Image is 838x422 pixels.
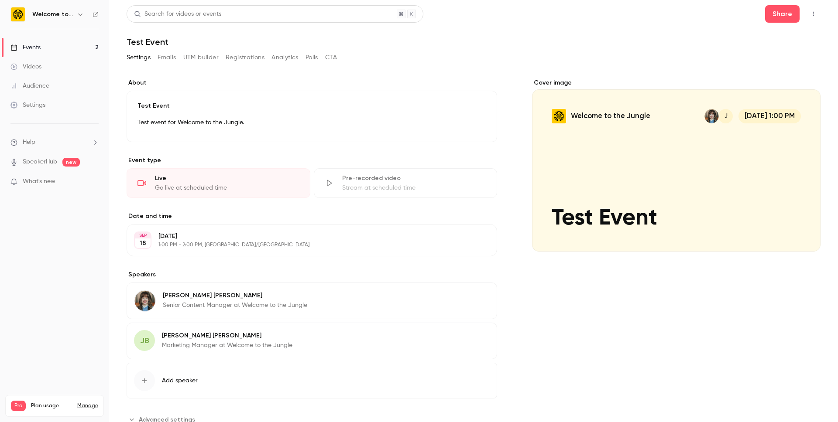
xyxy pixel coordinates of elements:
[163,291,307,300] p: [PERSON_NAME] [PERSON_NAME]
[77,402,98,409] a: Manage
[127,37,821,47] h1: Test Event
[127,282,497,319] div: Alysia Wanczyk[PERSON_NAME] [PERSON_NAME]Senior Content Manager at Welcome to the Jungle
[137,117,486,128] p: Test event for Welcome to the Jungle.
[163,301,307,310] p: Senior Content Manager at Welcome to the Jungle
[140,335,149,347] span: JB
[10,138,99,147] li: help-dropdown-opener
[127,168,310,198] div: LiveGo live at scheduled time
[532,78,821,252] section: Cover image
[127,323,497,359] div: JB[PERSON_NAME] [PERSON_NAME]Marketing Manager at Welcome to the Jungle
[306,51,318,65] button: Polls
[23,177,55,186] span: What's new
[10,82,49,90] div: Audience
[127,156,497,165] p: Event type
[11,7,25,21] img: Welcome to the Jungle
[158,232,451,241] p: [DATE]
[226,51,264,65] button: Registrations
[137,102,486,110] p: Test Event
[88,178,99,186] iframe: Noticeable Trigger
[127,363,497,398] button: Add speaker
[134,290,155,311] img: Alysia Wanczyk
[155,174,299,183] div: Live
[127,212,497,221] label: Date and time
[11,401,26,411] span: Pro
[127,270,497,279] label: Speakers
[532,78,821,87] label: Cover image
[10,62,41,71] div: Videos
[162,341,292,350] p: Marketing Manager at Welcome to the Jungle
[62,158,80,167] span: new
[342,184,487,192] div: Stream at scheduled time
[325,51,337,65] button: CTA
[158,242,451,248] p: 1:00 PM - 2:00 PM, [GEOGRAPHIC_DATA]/[GEOGRAPHIC_DATA]
[127,78,497,87] label: About
[10,101,45,109] div: Settings
[135,232,151,238] div: SEP
[127,51,151,65] button: Settings
[31,402,72,409] span: Plan usage
[134,10,221,19] div: Search for videos or events
[271,51,299,65] button: Analytics
[342,174,487,183] div: Pre-recorded video
[158,51,176,65] button: Emails
[10,43,41,52] div: Events
[162,331,292,340] p: [PERSON_NAME] [PERSON_NAME]
[314,168,498,198] div: Pre-recorded videoStream at scheduled time
[183,51,219,65] button: UTM builder
[23,138,35,147] span: Help
[765,5,800,23] button: Share
[140,239,146,248] p: 18
[162,376,198,385] span: Add speaker
[155,184,299,192] div: Go live at scheduled time
[32,10,73,19] h6: Welcome to the Jungle
[23,157,57,167] a: SpeakerHub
